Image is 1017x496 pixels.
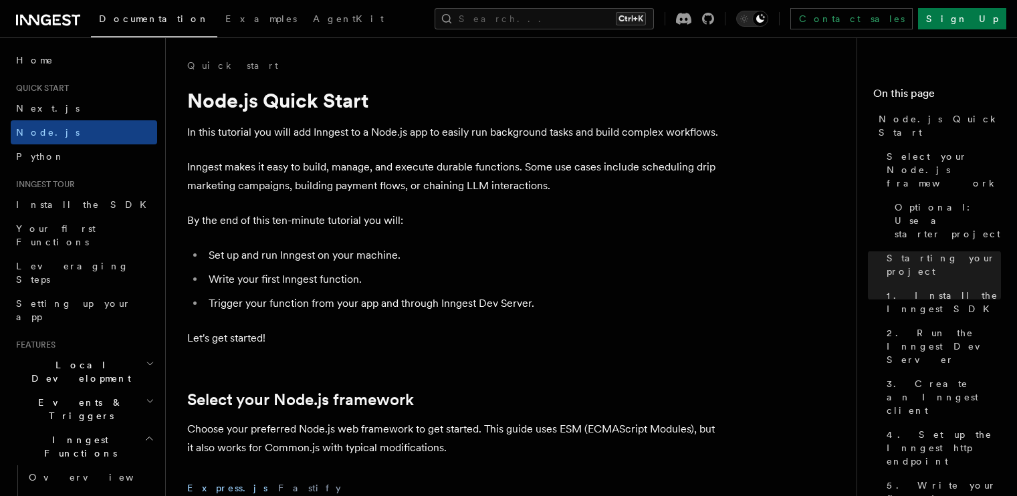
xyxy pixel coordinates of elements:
a: Install the SDK [11,193,157,217]
span: Select your Node.js framework [887,150,1001,190]
a: Your first Functions [11,217,157,254]
a: Setting up your app [11,291,157,329]
span: Node.js Quick Start [879,112,1001,139]
a: Sign Up [918,8,1006,29]
a: 1. Install the Inngest SDK [881,283,1001,321]
span: Optional: Use a starter project [895,201,1001,241]
span: Overview [29,472,166,483]
span: Inngest Functions [11,433,144,460]
a: 4. Set up the Inngest http endpoint [881,422,1001,473]
a: Quick start [187,59,278,72]
span: Your first Functions [16,223,96,247]
span: Inngest tour [11,179,75,190]
button: Local Development [11,353,157,390]
span: 3. Create an Inngest client [887,377,1001,417]
button: Events & Triggers [11,390,157,428]
span: Examples [225,13,297,24]
a: 3. Create an Inngest client [881,372,1001,422]
span: 2. Run the Inngest Dev Server [887,326,1001,366]
p: By the end of this ten-minute tutorial you will: [187,211,722,230]
h1: Node.js Quick Start [187,88,722,112]
p: In this tutorial you will add Inngest to a Node.js app to easily run background tasks and build c... [187,123,722,142]
a: Next.js [11,96,157,120]
span: Events & Triggers [11,396,146,422]
span: AgentKit [313,13,384,24]
p: Let's get started! [187,329,722,348]
span: Python [16,151,65,162]
li: Set up and run Inngest on your machine. [205,246,722,265]
a: Node.js [11,120,157,144]
li: Write your first Inngest function. [205,270,722,289]
span: Setting up your app [16,298,131,322]
a: 2. Run the Inngest Dev Server [881,321,1001,372]
span: 4. Set up the Inngest http endpoint [887,428,1001,468]
p: Inngest makes it easy to build, manage, and execute durable functions. Some use cases include sch... [187,158,722,195]
a: Overview [23,465,157,489]
a: Documentation [91,4,217,37]
span: Node.js [16,127,80,138]
a: Examples [217,4,305,36]
a: Optional: Use a starter project [889,195,1001,246]
button: Inngest Functions [11,428,157,465]
kbd: Ctrl+K [616,12,646,25]
button: Toggle dark mode [736,11,768,27]
span: Starting your project [887,251,1001,278]
span: Documentation [99,13,209,24]
p: Choose your preferred Node.js web framework to get started. This guide uses ESM (ECMAScript Modul... [187,420,722,457]
span: 1. Install the Inngest SDK [887,289,1001,316]
a: Contact sales [790,8,913,29]
span: Quick start [11,83,69,94]
span: Features [11,340,55,350]
span: Leveraging Steps [16,261,129,285]
a: Starting your project [881,246,1001,283]
h4: On this page [873,86,1001,107]
a: Leveraging Steps [11,254,157,291]
li: Trigger your function from your app and through Inngest Dev Server. [205,294,722,313]
span: Next.js [16,103,80,114]
button: Search...Ctrl+K [435,8,654,29]
a: Home [11,48,157,72]
a: Node.js Quick Start [873,107,1001,144]
a: Select your Node.js framework [187,390,414,409]
a: Python [11,144,157,168]
span: Local Development [11,358,146,385]
span: Home [16,53,53,67]
span: Install the SDK [16,199,154,210]
a: AgentKit [305,4,392,36]
a: Select your Node.js framework [881,144,1001,195]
